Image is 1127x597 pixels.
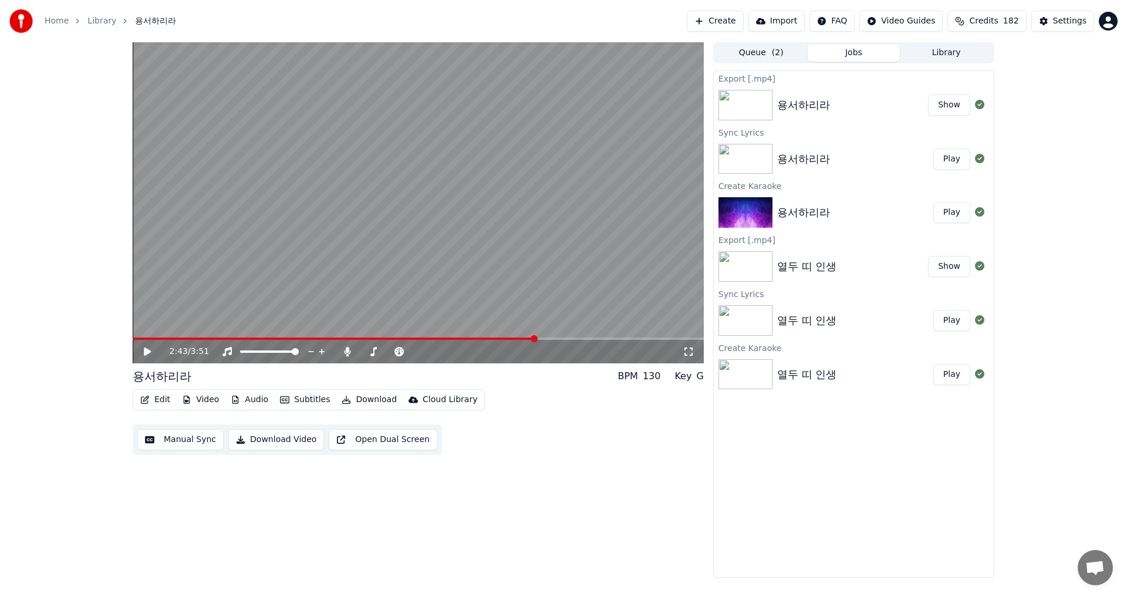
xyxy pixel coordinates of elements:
button: Play [933,202,970,223]
div: Key [674,369,691,383]
button: Show [928,256,970,277]
div: Create Karaoke [714,340,994,355]
div: 용서하리라 [777,204,830,221]
div: Create Karaoke [714,178,994,193]
span: Credits [969,15,998,27]
button: Manual Sync [137,429,224,450]
button: Import [748,11,805,32]
button: Play [933,310,970,331]
div: Sync Lyrics [714,286,994,301]
span: 182 [1003,15,1019,27]
button: Video [177,392,224,408]
div: 채팅 열기 [1078,550,1113,585]
div: 용서하리라 [777,97,830,113]
button: Settings [1031,11,1094,32]
button: Create [687,11,744,32]
div: BPM [618,369,637,383]
span: 3:51 [191,346,209,357]
button: FAQ [809,11,855,32]
button: Library [900,45,993,62]
div: 130 [643,369,661,383]
div: 열두 띠 인생 [777,258,836,275]
div: Sync Lyrics [714,125,994,139]
div: 열두 띠 인생 [777,312,836,329]
button: Open Dual Screen [329,429,437,450]
a: Library [87,15,116,27]
button: Queue [715,45,808,62]
nav: breadcrumb [45,15,176,27]
div: 열두 띠 인생 [777,366,836,383]
img: youka [9,9,33,33]
div: Export [.mp4] [714,232,994,247]
button: Download Video [228,429,324,450]
span: 2:43 [170,346,188,357]
div: 용서하리라 [777,151,830,167]
button: Credits182 [947,11,1026,32]
div: 용서하리라 [133,368,191,384]
span: ( 2 ) [772,47,784,59]
a: Home [45,15,69,27]
button: Jobs [808,45,900,62]
div: Settings [1053,15,1086,27]
button: Video Guides [859,11,943,32]
div: Export [.mp4] [714,71,994,85]
button: Audio [226,392,273,408]
button: Edit [136,392,175,408]
button: Play [933,364,970,385]
span: 용서하리라 [135,15,176,27]
div: Cloud Library [423,394,477,406]
button: Subtitles [275,392,335,408]
div: G [696,369,703,383]
button: Play [933,149,970,170]
button: Show [928,95,970,116]
button: Download [337,392,401,408]
div: / [170,346,198,357]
